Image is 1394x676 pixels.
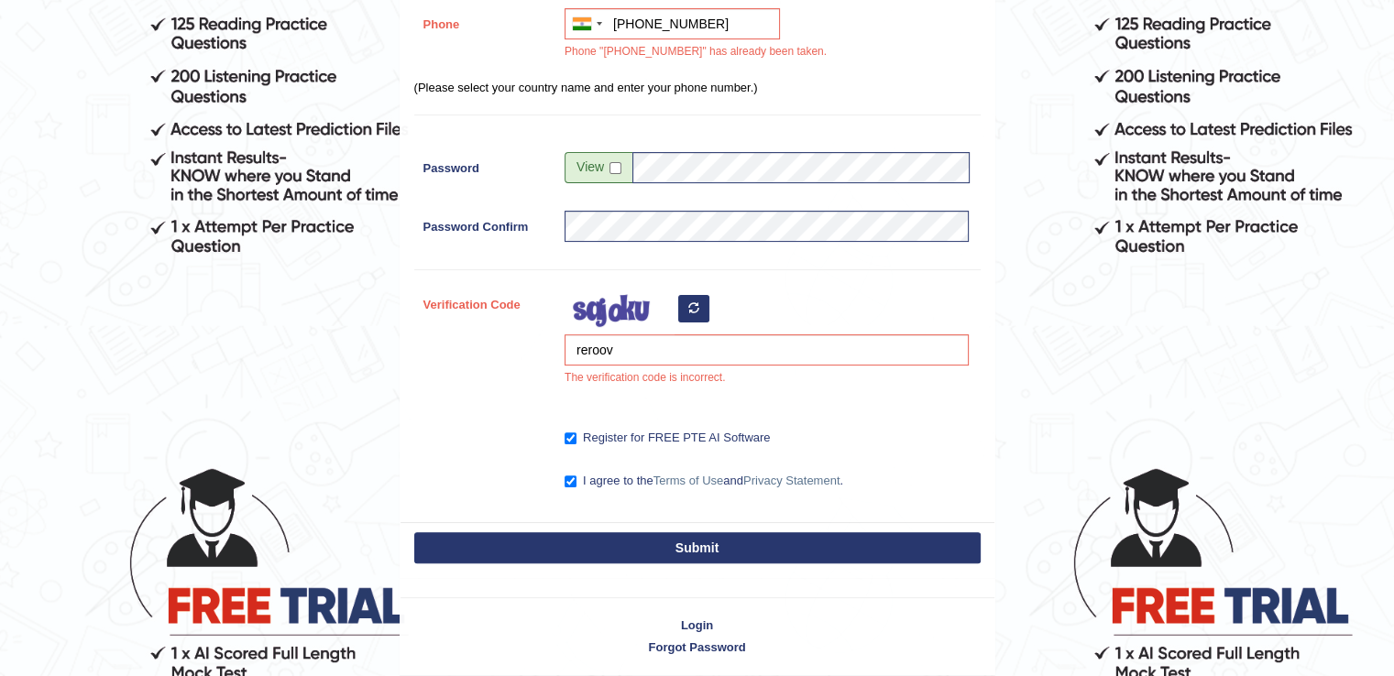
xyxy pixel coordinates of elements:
p: (Please select your country name and enter your phone number.) [414,79,981,96]
div: India (भारत): +91 [565,9,608,38]
label: Verification Code [414,289,556,313]
label: I agree to the and . [565,472,843,490]
input: Show/Hide Password [609,162,621,174]
label: Password [414,152,556,177]
a: Privacy Statement [743,474,840,487]
a: Login [401,616,994,634]
label: Phone [414,8,556,33]
a: Forgot Password [401,638,994,656]
input: I agree to theTerms of UseandPrivacy Statement. [565,475,576,487]
button: Submit [414,532,981,563]
label: Register for FREE PTE AI Software [565,429,770,447]
input: +91 81234 56789 [565,8,780,39]
a: Terms of Use [653,474,724,487]
input: Register for FREE PTE AI Software [565,432,576,444]
label: Password Confirm [414,211,556,235]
